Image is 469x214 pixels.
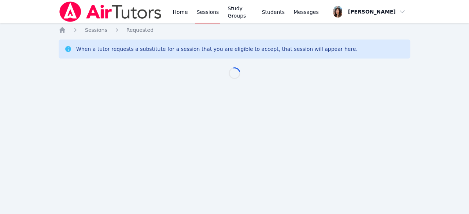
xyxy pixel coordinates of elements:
span: Requested [126,27,154,33]
div: When a tutor requests a substitute for a session that you are eligible to accept, that session wi... [76,45,358,53]
span: Sessions [85,27,107,33]
img: Air Tutors [59,1,162,22]
nav: Breadcrumb [59,26,410,34]
a: Requested [126,26,154,34]
a: Sessions [85,26,107,34]
span: Messages [293,8,319,16]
